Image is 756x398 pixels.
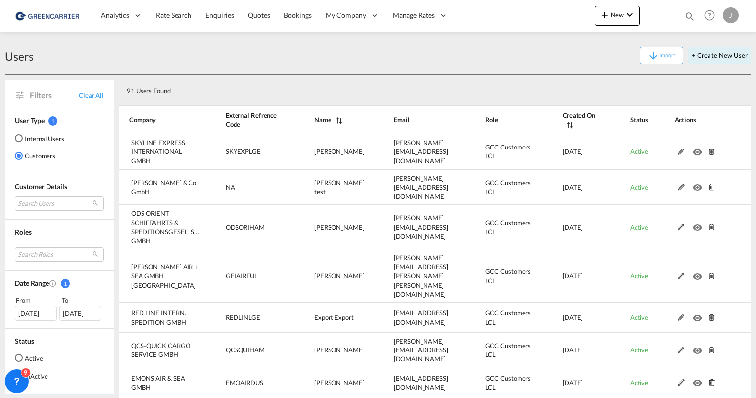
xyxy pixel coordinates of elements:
md-icon: icon-eye [693,270,706,277]
td: SKYLINE EXPRESS INTERNATIONAL GMBH [119,134,201,170]
td: isabel_huhu@yahoo.de [369,170,461,205]
td: 2025-08-08 [538,205,606,249]
md-radio-button: Active [15,353,48,363]
th: Company [119,105,201,134]
span: 1 [48,116,57,126]
td: GCC Customers LCL [461,170,538,205]
td: ODS ORIENT SCHIFFAHRTS & SPEDITIONSGESELLSCHAFT GMBH [119,205,201,249]
div: Help [701,7,723,25]
td: GCC Customers LCL [461,134,538,170]
th: Status [606,105,650,134]
th: Created On [538,105,606,134]
td: 2025-08-12 [538,170,606,205]
div: icon-magnify [684,11,695,26]
span: SKYEXPLGE [226,148,261,155]
span: Status [15,337,34,345]
td: myra.kraushaar@geis-group.de [369,249,461,303]
span: [PERSON_NAME] [314,379,365,387]
span: GCC Customers LCL [485,309,531,326]
span: Analytics [101,10,129,20]
span: [PERSON_NAME] [314,272,365,280]
td: GCC Customers LCL [461,368,538,398]
div: [DATE] [59,306,101,321]
td: 2025-08-06 [538,333,606,368]
span: Quotes [248,11,270,19]
td: Alfons Koester & Co. GmbH [119,170,201,205]
button: + Create New User [688,47,751,64]
div: J [723,7,739,23]
span: GCC Customers LCL [485,219,531,236]
span: [DATE] [563,223,583,231]
td: QCSQUIHAM [201,333,289,368]
td: RED LINE INTERN. SPEDITION GMBH [119,303,201,333]
md-icon: icon-eye [693,146,706,153]
div: [DATE] [15,306,57,321]
td: SKYEXPLGE [201,134,289,170]
span: GEIAIRFUL [226,272,258,280]
md-icon: icon-eye [693,181,706,188]
button: icon-plus 400-fgNewicon-chevron-down [595,6,640,26]
span: NA [226,183,235,191]
button: icon-arrow-downImport [640,47,683,64]
md-icon: icon-plus 400-fg [599,9,611,21]
td: 2025-08-06 [538,303,606,333]
span: [PERSON_NAME] [314,148,365,155]
span: [DATE] [563,313,583,321]
span: [DATE] [563,272,583,280]
span: Filters [30,90,79,100]
th: Name [289,105,369,134]
span: Active [630,223,648,231]
td: GCC Customers LCL [461,205,538,249]
td: Export Export [289,303,369,333]
span: [PERSON_NAME][EMAIL_ADDRESS][PERSON_NAME][PERSON_NAME][DOMAIN_NAME] [394,254,449,298]
md-radio-button: InActive [15,371,48,381]
td: Stephan Vollmert [289,205,369,249]
span: Active [630,183,648,191]
md-icon: icon-magnify [684,11,695,22]
td: vollmert@ods-orient.com [369,205,461,249]
md-icon: icon-eye [693,377,706,384]
span: [PERSON_NAME] [314,223,365,231]
td: 2025-08-12 [538,134,606,170]
td: GCC Customers LCL [461,333,538,368]
th: Actions [650,105,751,134]
td: Myra Kraushaar [289,249,369,303]
div: 91 Users Found [123,79,685,99]
span: Customer Details [15,182,67,191]
span: [EMAIL_ADDRESS][DOMAIN_NAME] [394,309,449,326]
td: GCC Customers LCL [461,249,538,303]
span: [DATE] [563,148,583,155]
span: [DATE] [563,346,583,354]
div: To [61,296,104,305]
td: duesseldorf-sea@emons.com [369,368,461,398]
span: Roles [15,228,32,236]
md-icon: icon-arrow-down [647,50,659,62]
img: 1378a7308afe11ef83610d9e779c6b34.png [15,4,82,27]
span: [PERSON_NAME] test [314,179,365,196]
th: Role [461,105,538,134]
md-icon: icon-chevron-down [624,9,636,21]
span: [PERSON_NAME][EMAIL_ADDRESS][DOMAIN_NAME] [394,337,449,363]
md-icon: icon-eye [693,345,706,351]
td: Joeleen Aust [289,134,369,170]
md-icon: icon-eye [693,312,706,319]
td: 2025-08-06 [538,368,606,398]
span: RED LINE INTERN. SPEDITION GMBH [131,309,186,326]
span: QCS-QUICK CARGO SERVICE GMBH [131,342,190,358]
span: GCC Customers LCL [485,267,531,284]
td: GEIAIRFUL [201,249,289,303]
span: REDLINLGE [226,313,260,321]
span: [PERSON_NAME][EMAIL_ADDRESS][DOMAIN_NAME] [394,139,449,164]
span: My Company [326,10,366,20]
span: [PERSON_NAME] AIR + SEA GMBH [GEOGRAPHIC_DATA] [131,263,198,289]
td: NA [201,170,289,205]
span: Active [630,346,648,354]
div: Users [5,49,34,64]
span: Active [630,272,648,280]
span: [PERSON_NAME][EMAIL_ADDRESS][DOMAIN_NAME] [394,214,449,240]
td: isabel huebner test [289,170,369,205]
span: ODS ORIENT SCHIFFAHRTS & SPEDITIONSGESELLSCHAFT GMBH [131,209,216,245]
span: Help [701,7,718,24]
span: Active [630,148,648,155]
span: Enquiries [205,11,234,19]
